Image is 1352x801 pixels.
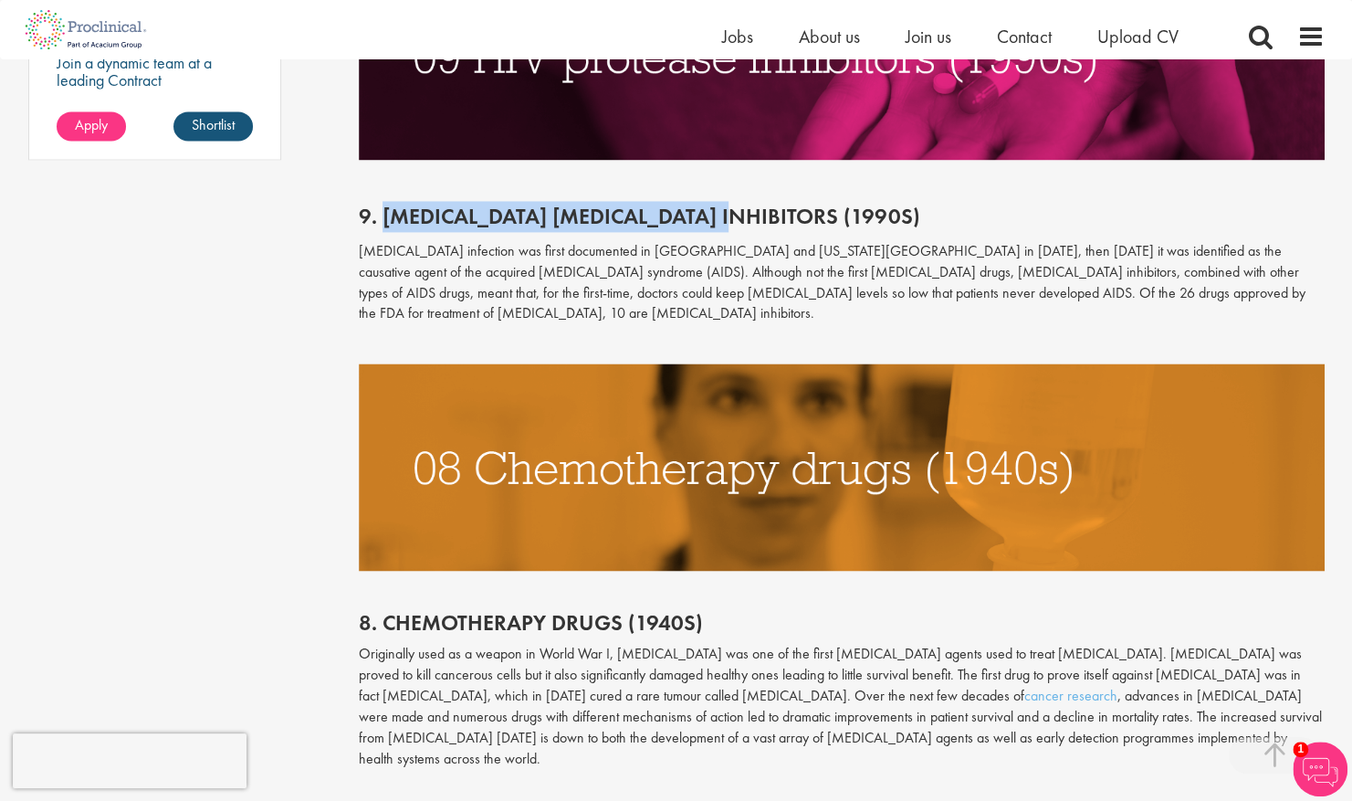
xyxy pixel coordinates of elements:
[1024,685,1117,704] a: cancer research
[359,364,1325,571] img: CHEMOTHERAPY DRUGS (1940S)
[997,25,1052,48] a: Contact
[1293,742,1347,796] img: Chatbot
[1293,742,1308,757] span: 1
[359,241,1305,323] span: [MEDICAL_DATA] infection was first documented in [GEOGRAPHIC_DATA] and [US_STATE][GEOGRAPHIC_DATA...
[359,610,1325,634] h2: 8. Chemotherapy drugs (1940s)
[906,25,951,48] a: Join us
[173,111,253,141] a: Shortlist
[1097,25,1179,48] a: Upload CV
[359,643,1325,768] p: Originally used as a weapon in World War I, [MEDICAL_DATA] was one of the first [MEDICAL_DATA] ag...
[722,25,753,48] a: Jobs
[75,115,108,134] span: Apply
[799,25,860,48] a: About us
[57,111,126,141] a: Apply
[13,733,246,788] iframe: reCAPTCHA
[359,202,920,230] span: 9. [MEDICAL_DATA] [MEDICAL_DATA] inhibitors (1990s)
